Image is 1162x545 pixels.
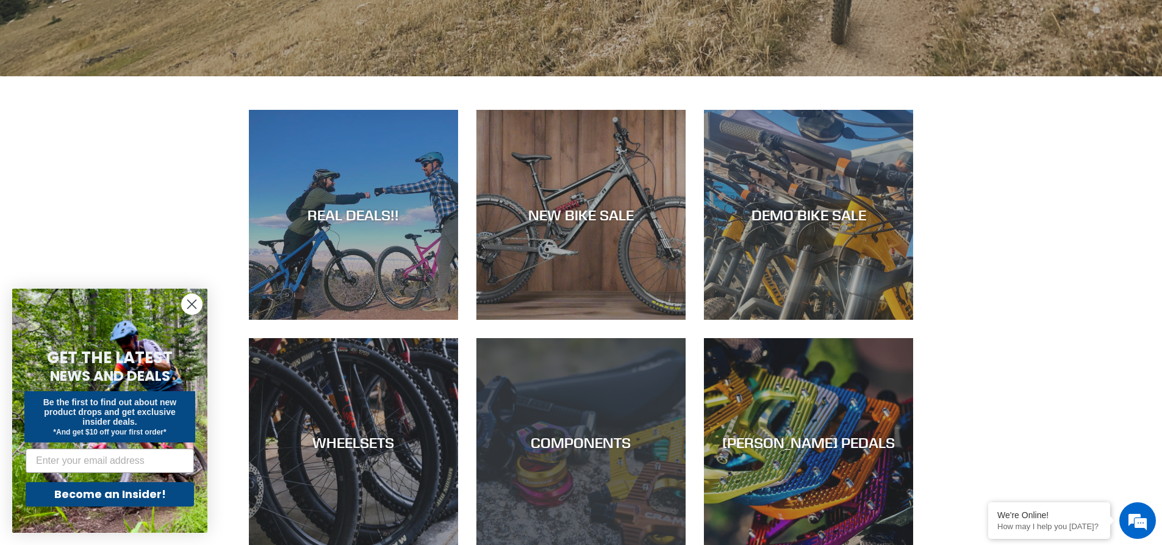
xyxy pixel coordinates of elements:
[181,294,203,315] button: Close dialog
[43,397,177,427] span: Be the first to find out about new product drops and get exclusive insider deals.
[26,449,194,473] input: Enter your email address
[249,110,458,319] a: REAL DEALS!!
[50,366,170,386] span: NEWS AND DEALS
[476,110,686,319] a: NEW BIKE SALE
[476,206,686,224] div: NEW BIKE SALE
[704,110,913,319] a: DEMO BIKE SALE
[47,347,173,369] span: GET THE LATEST
[249,434,458,452] div: WHEELSETS
[249,206,458,224] div: REAL DEALS!!
[997,510,1101,520] div: We're Online!
[53,428,166,436] span: *And get $10 off your first order*
[26,482,194,507] button: Become an Insider!
[476,434,686,452] div: COMPONENTS
[704,206,913,224] div: DEMO BIKE SALE
[997,522,1101,531] p: How may I help you today?
[704,434,913,452] div: [PERSON_NAME] PEDALS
